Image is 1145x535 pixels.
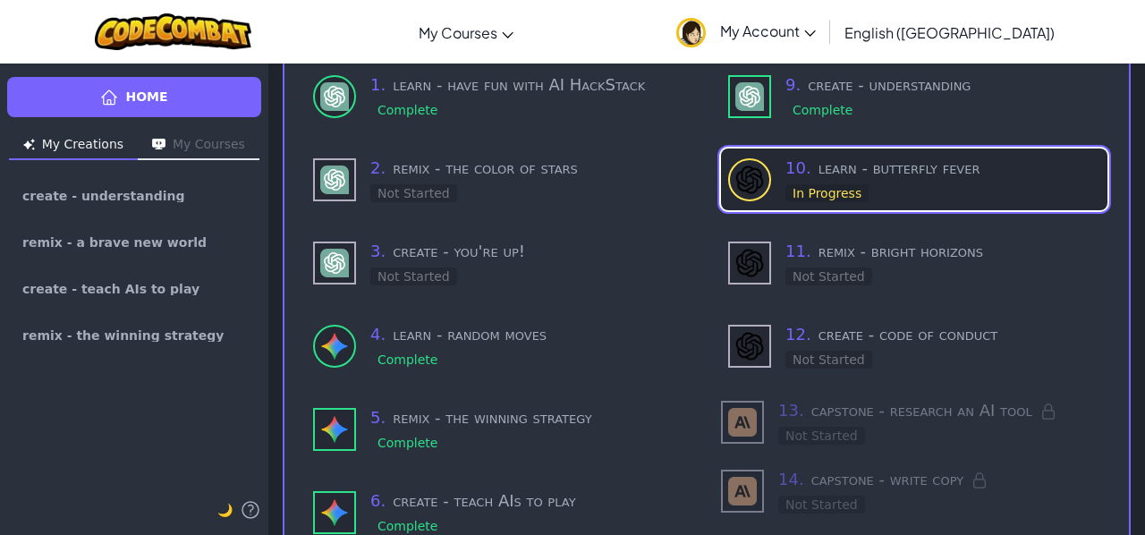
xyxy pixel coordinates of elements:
span: create - understanding [22,190,185,202]
img: GPT-4 [320,82,349,111]
a: create - teach AIs to play [7,267,261,310]
div: Not Started [370,267,457,285]
h3: create - teach AIs to play [370,488,685,514]
span: My Account [720,21,816,40]
span: 12 . [785,325,811,344]
a: English ([GEOGRAPHIC_DATA]) [835,8,1064,56]
img: CodeCombat logo [95,13,251,50]
h3: capstone - write copy [778,467,1107,492]
div: learn to use - GPT-4 (Complete) [306,65,692,127]
h3: create - you're up! [370,239,685,264]
img: Claude [728,408,757,437]
h3: remix - the winning strategy [370,405,685,430]
div: Complete [370,101,445,119]
span: 🌙 [217,503,233,517]
div: use - Claude (Not Started) - Locked [721,467,1107,514]
img: DALL-E 3 [735,166,764,194]
img: GPT-4 [320,249,349,277]
img: Icon [152,139,165,150]
h3: create - understanding [785,72,1100,98]
span: 2 . [370,158,386,177]
a: create - understanding [7,174,261,217]
button: My Creations [9,132,138,160]
div: Not Started [778,496,865,514]
h3: remix - the color of stars [370,156,685,181]
a: Home [7,77,261,117]
div: Complete [370,434,445,452]
img: Icon [23,139,35,150]
img: avatar [676,18,706,47]
img: GPT-4 [735,82,764,111]
div: Not Started [778,427,865,445]
span: 10 . [785,158,811,177]
span: 3 . [370,242,386,260]
div: Complete [370,351,445,369]
img: Gemini [320,415,349,444]
span: Home [125,88,167,106]
button: My Courses [138,132,259,160]
div: Complete [370,517,445,535]
span: 4 . [370,325,386,344]
h3: learn - have fun with AI HackStack [370,72,685,98]
button: 🌙 [217,499,233,521]
div: use - GPT-4 (Not Started) [306,232,692,293]
span: 6 . [370,491,386,510]
a: My Courses [410,8,522,56]
h3: learn - random moves [370,322,685,347]
span: 5 . [370,408,386,427]
h3: create - code of conduct [785,322,1100,347]
div: learn to use - Gemini (Complete) [306,315,692,377]
a: remix - a brave new world [7,221,261,264]
a: remix - the winning strategy [7,314,261,357]
span: remix - the winning strategy [22,329,224,342]
img: GPT-4 [320,166,349,194]
span: 11 . [785,242,811,260]
span: create - teach AIs to play [22,283,199,295]
img: Gemini [320,332,349,361]
a: My Account [667,4,825,60]
div: Not Started [785,267,872,285]
div: learn to use - DALL-E 3 (In Progress) [721,149,1107,210]
img: DALL-E 3 [735,332,764,361]
img: Claude [728,477,757,505]
span: 9 . [785,75,801,94]
span: remix - a brave new world [22,236,207,249]
span: 13 . [778,401,804,420]
h3: capstone - research an AI tool [778,398,1107,423]
img: DALL-E 3 [735,249,764,277]
span: 1 . [370,75,386,94]
div: use - Gemini (Complete) [306,398,692,460]
h3: learn - butterfly fever [785,156,1100,181]
div: In Progress [785,184,869,202]
div: Not Started [785,351,872,369]
h3: remix - bright horizons [785,239,1100,264]
span: English ([GEOGRAPHIC_DATA]) [844,23,1055,42]
span: 14 . [778,470,804,488]
div: use - DALL-E 3 (Not Started) [721,315,1107,377]
div: use - DALL-E 3 (Not Started) [721,232,1107,293]
img: Gemini [320,498,349,527]
div: use - GPT-4 (Not Started) [306,149,692,210]
div: Not Started [370,184,457,202]
div: use - Claude (Not Started) - Locked [721,398,1107,446]
div: Complete [785,101,860,119]
div: use - GPT-4 (Complete) [721,65,1107,127]
span: My Courses [419,23,497,42]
